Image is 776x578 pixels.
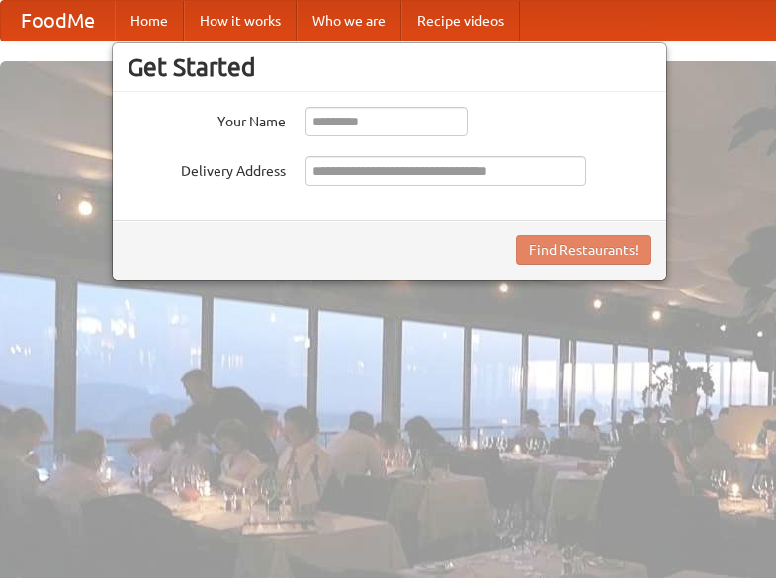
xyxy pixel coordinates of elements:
[1,1,115,41] a: FoodMe
[297,1,401,41] a: Who we are
[184,1,297,41] a: How it works
[115,1,184,41] a: Home
[516,235,651,265] button: Find Restaurants!
[128,156,286,181] label: Delivery Address
[128,52,651,82] h3: Get Started
[401,1,520,41] a: Recipe videos
[128,107,286,131] label: Your Name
